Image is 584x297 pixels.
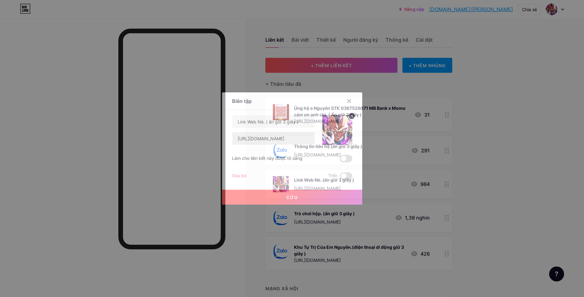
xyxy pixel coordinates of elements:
font: Biên tập [232,98,252,104]
input: Tiêu đề [232,115,315,128]
button: Cứu [222,190,362,205]
input: URL [232,132,315,145]
img: liên kết_hình thu nhỏ [322,115,352,145]
font: Cứu [286,195,298,200]
font: Xóa bỏ [232,173,246,178]
font: Trốn [328,173,337,178]
font: Làm cho liên kết này được tô sáng [232,155,302,161]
